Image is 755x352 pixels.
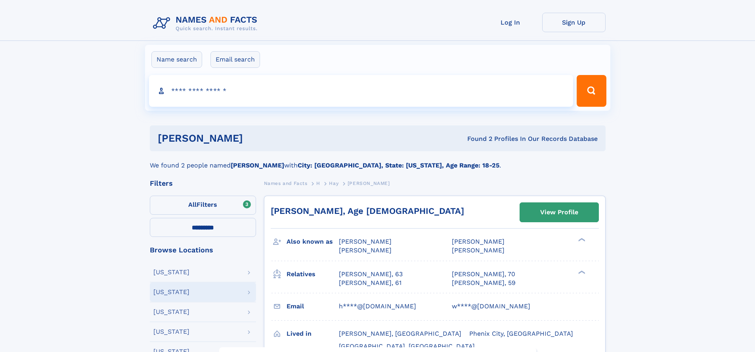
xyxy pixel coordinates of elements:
label: Email search [210,51,260,68]
div: Browse Locations [150,246,256,254]
label: Filters [150,196,256,215]
a: [PERSON_NAME], 61 [339,279,401,287]
div: View Profile [540,203,578,221]
a: Hay [329,178,338,188]
a: [PERSON_NAME], 63 [339,270,403,279]
input: search input [149,75,573,107]
span: H [316,181,320,186]
div: Found 2 Profiles In Our Records Database [355,135,598,143]
h3: Email [287,300,339,313]
div: [US_STATE] [153,289,189,295]
button: Search Button [577,75,606,107]
div: ❯ [576,237,586,242]
span: [PERSON_NAME] [452,246,505,254]
div: ❯ [576,269,586,275]
a: [PERSON_NAME], 59 [452,279,516,287]
a: [PERSON_NAME], Age [DEMOGRAPHIC_DATA] [271,206,464,216]
a: Sign Up [542,13,606,32]
span: Phenix City, [GEOGRAPHIC_DATA] [469,330,573,337]
a: H [316,178,320,188]
h3: Relatives [287,267,339,281]
b: [PERSON_NAME] [231,162,284,169]
span: [PERSON_NAME] [348,181,390,186]
b: City: [GEOGRAPHIC_DATA], State: [US_STATE], Age Range: 18-25 [298,162,499,169]
span: All [188,201,197,208]
label: Name search [151,51,202,68]
h3: Lived in [287,327,339,340]
a: Names and Facts [264,178,308,188]
div: [US_STATE] [153,329,189,335]
a: [PERSON_NAME], 70 [452,270,515,279]
span: [PERSON_NAME] [339,238,392,245]
div: We found 2 people named with . [150,151,606,170]
div: [US_STATE] [153,309,189,315]
span: [GEOGRAPHIC_DATA], [GEOGRAPHIC_DATA] [339,342,475,350]
h1: [PERSON_NAME] [158,133,355,143]
span: Hay [329,181,338,186]
span: [PERSON_NAME] [452,238,505,245]
span: [PERSON_NAME] [339,246,392,254]
div: Filters [150,180,256,187]
a: View Profile [520,203,598,222]
span: [PERSON_NAME], [GEOGRAPHIC_DATA] [339,330,461,337]
a: Log In [479,13,542,32]
div: [US_STATE] [153,269,189,275]
h3: Also known as [287,235,339,248]
img: Logo Names and Facts [150,13,264,34]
